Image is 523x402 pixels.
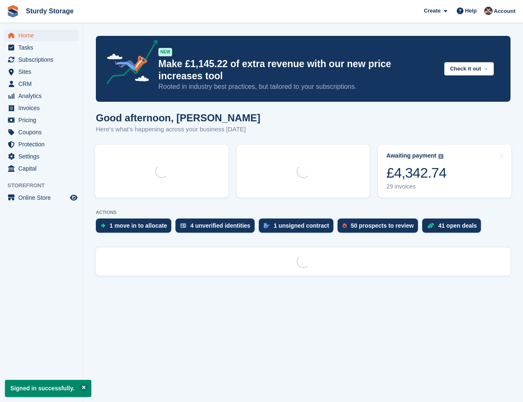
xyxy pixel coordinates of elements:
[4,90,79,102] a: menu
[18,54,68,65] span: Subscriptions
[351,222,414,229] div: 50 prospects to review
[4,126,79,138] a: menu
[4,78,79,90] a: menu
[180,223,186,228] img: verify_identity-adf6edd0f0f0b5bbfe63781bf79b02c33cf7c696d77639b501bdc392416b5a36.svg
[438,222,477,229] div: 41 open deals
[274,222,329,229] div: 1 unsigned contract
[4,102,79,114] a: menu
[96,210,510,215] p: ACTIONS
[190,222,250,229] div: 4 unverified identities
[8,181,83,190] span: Storefront
[4,138,79,150] a: menu
[378,145,511,198] a: Awaiting payment £4,342.74 29 invoices
[4,42,79,53] a: menu
[158,82,438,91] p: Rooted in industry best practices, but tailored to your subscriptions.
[18,78,68,90] span: CRM
[101,223,105,228] img: move_ins_to_allocate_icon-fdf77a2bb77ea45bf5b3d319d69a93e2d87916cf1d5bf7949dd705db3b84f3ca.svg
[422,219,485,237] a: 41 open deals
[4,30,79,41] a: menu
[23,4,77,18] a: Sturdy Storage
[4,163,79,174] a: menu
[386,183,446,190] div: 29 invoices
[259,219,338,237] a: 1 unsigned contract
[494,7,515,15] span: Account
[18,30,68,41] span: Home
[264,223,270,228] img: contract_signature_icon-13c848040528278c33f63329250d36e43548de30e8caae1d1a13099fd9432cc5.svg
[18,114,68,126] span: Pricing
[444,62,494,76] button: Check it out →
[18,151,68,162] span: Settings
[4,54,79,65] a: menu
[338,219,422,237] a: 50 prospects to review
[96,219,175,237] a: 1 move in to allocate
[438,154,443,159] img: icon-info-grey-7440780725fd019a000dd9b08b2336e03edf1995a4989e88bcd33f0948082b44.svg
[69,193,79,203] a: Preview store
[484,7,493,15] img: Sue Cadwaladr
[7,5,19,18] img: stora-icon-8386f47178a22dfd0bd8f6a31ec36ba5ce8667c1dd55bd0f319d3a0aa187defe.svg
[18,138,68,150] span: Protection
[96,125,260,134] p: Here's what's happening across your business [DATE]
[18,102,68,114] span: Invoices
[175,219,259,237] a: 4 unverified identities
[386,152,436,159] div: Awaiting payment
[424,7,440,15] span: Create
[18,163,68,174] span: Capital
[18,42,68,53] span: Tasks
[427,223,434,229] img: deal-1b604bf984904fb50ccaf53a9ad4b4a5d6e5aea283cecdc64d6e3604feb123c2.svg
[18,126,68,138] span: Coupons
[158,48,172,56] div: NEW
[96,112,260,123] h1: Good afternoon, [PERSON_NAME]
[18,66,68,78] span: Sites
[18,90,68,102] span: Analytics
[4,151,79,162] a: menu
[465,7,477,15] span: Help
[4,192,79,204] a: menu
[100,40,158,87] img: price-adjustments-announcement-icon-8257ccfd72463d97f412b2fc003d46551f7dbcb40ab6d574587a9cd5c0d94...
[4,66,79,78] a: menu
[18,192,68,204] span: Online Store
[4,114,79,126] a: menu
[386,164,446,181] div: £4,342.74
[5,380,91,397] p: Signed in successfully.
[158,58,438,82] p: Make £1,145.22 of extra revenue with our new price increases tool
[110,222,167,229] div: 1 move in to allocate
[343,223,347,228] img: prospect-51fa495bee0391a8d652442698ab0144808aea92771e9ea1ae160a38d050c398.svg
